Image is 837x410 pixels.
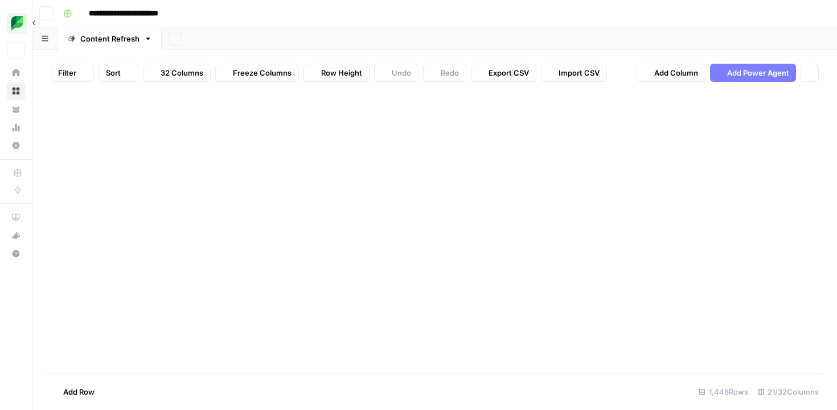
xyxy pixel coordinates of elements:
[233,67,292,78] span: Freeze Columns
[654,67,698,78] span: Add Column
[161,67,203,78] span: 32 Columns
[106,67,121,78] span: Sort
[99,64,138,82] button: Sort
[7,100,25,118] a: Your Data
[374,64,419,82] button: Undo
[58,67,76,78] span: Filter
[58,27,162,50] a: Content Refresh
[7,64,25,82] a: Home
[392,67,411,78] span: Undo
[694,383,753,401] div: 1,448 Rows
[63,386,95,397] span: Add Row
[753,383,823,401] div: 21/32 Columns
[7,118,25,136] a: Usage
[51,64,94,82] button: Filter
[541,64,607,82] button: Import CSV
[143,64,211,82] button: 32 Columns
[471,64,536,82] button: Export CSV
[321,67,362,78] span: Row Height
[7,226,25,245] button: What's new?
[215,64,299,82] button: Freeze Columns
[46,383,101,401] button: Add Row
[7,9,25,38] button: Workspace: SproutSocial
[80,33,139,44] div: Content Refresh
[441,67,459,78] span: Redo
[7,13,27,34] img: SproutSocial Logo
[727,67,789,78] span: Add Power Agent
[7,245,25,263] button: Help + Support
[559,67,600,78] span: Import CSV
[423,64,466,82] button: Redo
[7,82,25,100] a: Browse
[7,136,25,155] a: Settings
[303,64,370,82] button: Row Height
[489,67,529,78] span: Export CSV
[7,208,25,226] a: AirOps Academy
[710,64,796,82] button: Add Power Agent
[637,64,705,82] button: Add Column
[7,227,24,244] div: What's new?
